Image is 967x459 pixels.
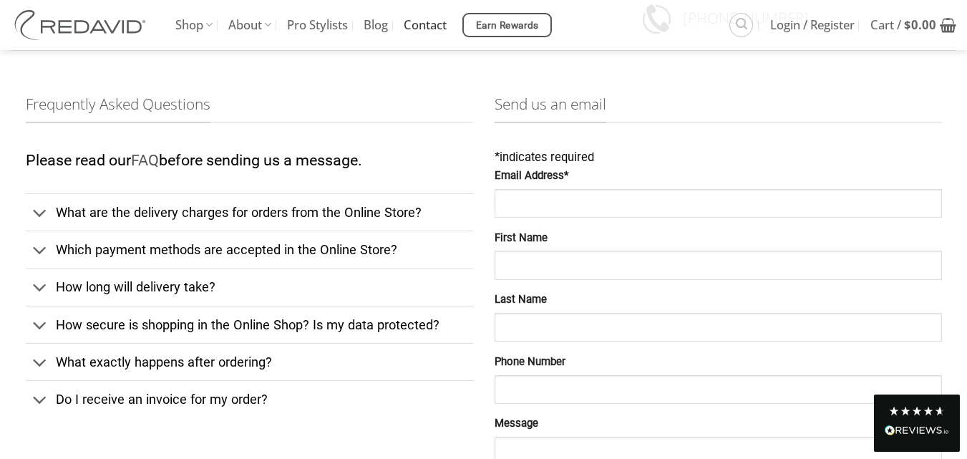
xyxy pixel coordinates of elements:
span: Frequently Asked Questions [26,92,210,123]
button: Toggle [26,385,55,416]
div: indicates required [495,148,942,168]
img: REDAVID Salon Products | United States [11,10,154,40]
span: Which payment methods are accepted in the Online Store? [56,242,397,257]
button: Toggle [26,310,55,342]
img: REVIEWS.io [885,425,949,435]
span: How secure is shopping in the Online Shop? Is my data protected? [56,317,439,332]
a: Toggle How long will delivery take? [26,269,473,306]
a: FAQ [131,151,159,169]
span: Do I receive an invoice for my order? [56,392,268,407]
a: Toggle What are the delivery charges for orders from the Online Store? [26,193,473,231]
span: What exactly happens after ordering? [56,354,272,369]
a: Toggle Which payment methods are accepted in the Online Store? [26,231,473,268]
div: 4.8 Stars [888,405,946,417]
p: Please read our before sending us a message. [26,148,473,173]
span: Earn Rewards [476,18,539,34]
span: Send us an email [495,92,606,123]
button: Toggle [26,347,55,379]
button: Toggle [26,273,55,304]
a: Toggle How secure is shopping in the Online Shop? Is my data protected? [26,306,473,343]
button: Toggle [26,236,55,267]
span: What are the delivery charges for orders from the Online Store? [56,205,422,220]
label: Message [495,415,942,433]
span: Login / Register [770,7,855,43]
label: Last Name [495,291,942,309]
a: Toggle Do I receive an invoice for my order? [26,380,473,417]
a: Search [729,13,753,37]
a: Toggle What exactly happens after ordering? [26,343,473,380]
label: Email Address [495,168,942,185]
div: Read All Reviews [874,395,960,452]
span: Cart / [870,7,936,43]
label: Phone Number [495,354,942,371]
span: How long will delivery take? [56,279,215,294]
a: Earn Rewards [462,13,552,37]
span: $ [904,16,911,33]
button: Toggle [26,198,55,229]
bdi: 0.00 [904,16,936,33]
label: First Name [495,230,942,247]
div: Read All Reviews [885,422,949,441]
